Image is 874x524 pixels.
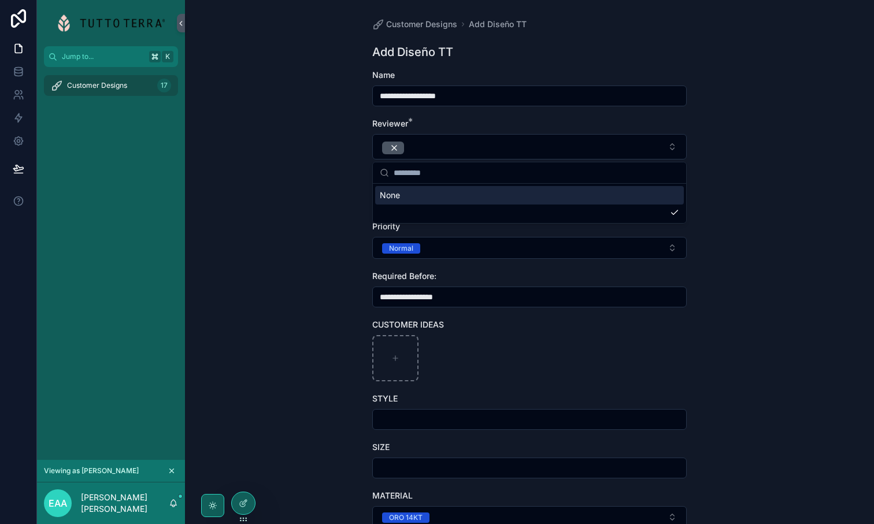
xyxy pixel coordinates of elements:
img: App logo [57,14,165,32]
span: Name [372,70,395,80]
button: Jump to...K [44,46,178,67]
span: STYLE [372,393,398,403]
h1: Add Diseño TT [372,44,453,60]
div: scrollable content [37,67,185,111]
div: Suggestions [373,184,686,223]
span: Viewing as [PERSON_NAME] [44,466,139,475]
a: Customer Designs17 [44,75,178,96]
span: K [163,52,172,61]
span: Customer Designs [67,81,127,90]
div: None [375,186,684,205]
a: Customer Designs [372,18,457,30]
span: Jump to... [62,52,145,61]
span: Required Before: [372,271,436,281]
span: SIZE [372,442,390,452]
p: [PERSON_NAME] [PERSON_NAME] [81,492,169,515]
div: Normal [389,243,413,254]
button: Select Button [372,237,687,259]
span: CUSTOMER IDEAS [372,319,444,329]
span: EAA [49,496,67,510]
span: Priority [372,221,400,231]
span: Reviewer [372,118,408,128]
a: Add Diseño TT [469,18,527,30]
button: Select Button [372,134,687,159]
div: ORO 14KT [389,512,423,523]
span: Customer Designs [386,18,457,30]
div: 17 [157,79,171,92]
button: Unselect 25 [382,139,404,154]
span: MATERIAL [372,490,413,500]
